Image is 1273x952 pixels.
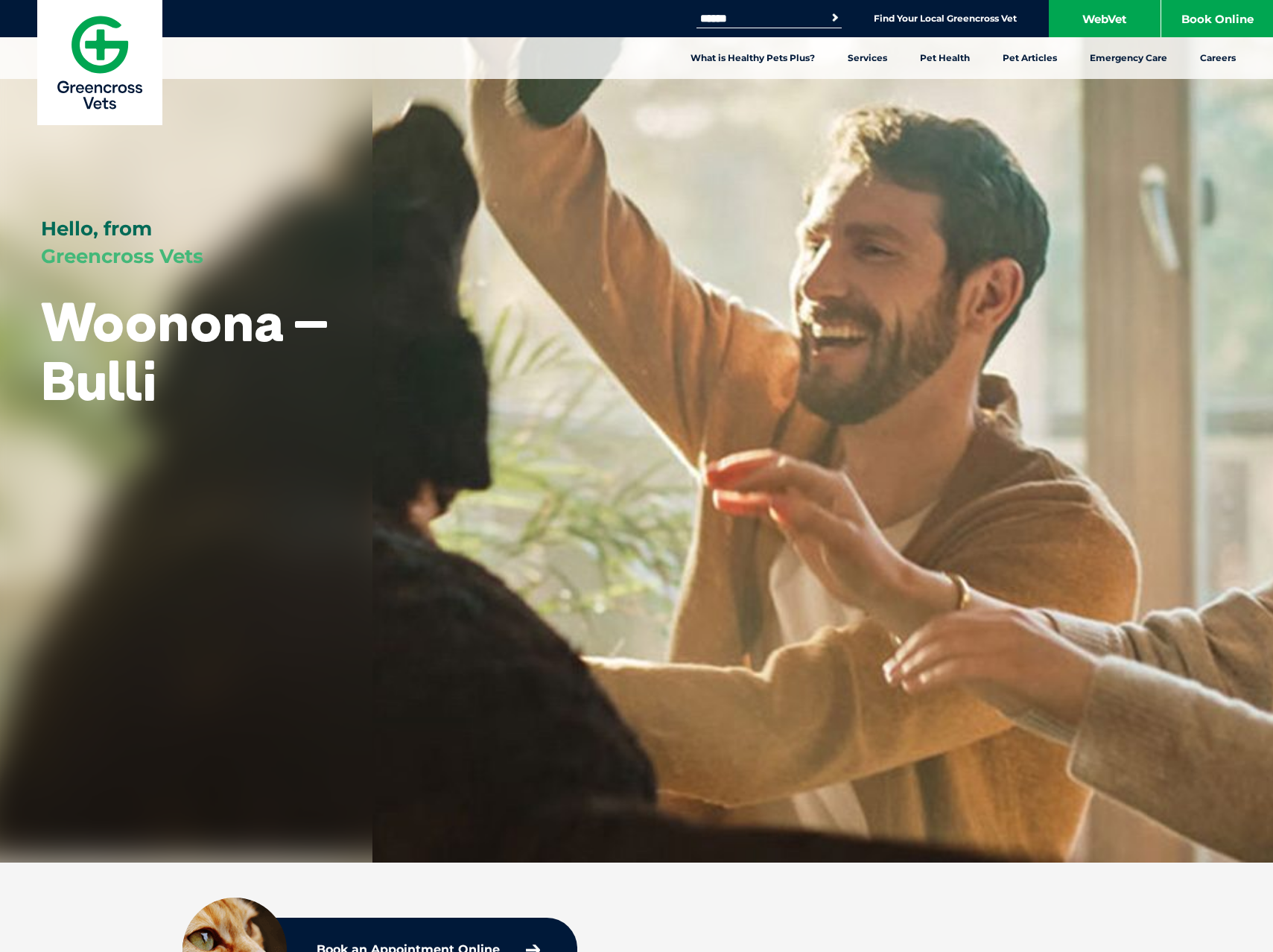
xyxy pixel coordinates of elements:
a: What is Healthy Pets Plus? [674,37,831,79]
h1: Woonona – Bulli [41,292,331,410]
a: Pet Health [904,37,986,79]
a: Emergency Care [1073,37,1184,79]
button: Search [828,10,842,25]
a: Find Your Local Greencross Vet [874,13,1017,25]
span: Hello, from [41,217,152,241]
span: Greencross Vets [41,244,203,268]
a: Services [831,37,904,79]
a: Careers [1184,37,1252,79]
a: Pet Articles [986,37,1073,79]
